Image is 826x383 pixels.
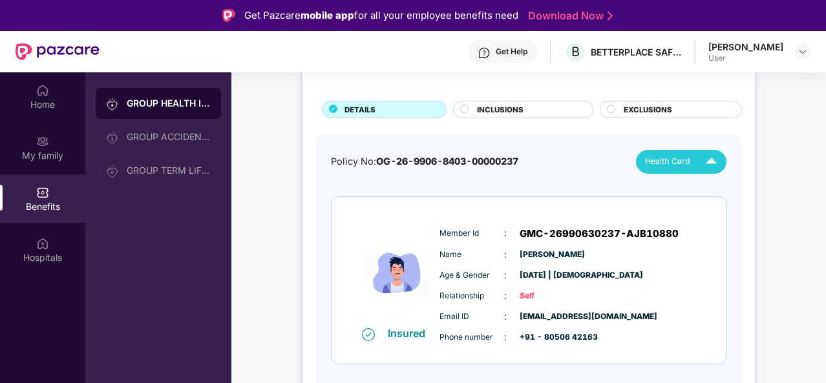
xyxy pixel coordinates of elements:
span: : [504,268,507,282]
span: [PERSON_NAME] [520,249,584,261]
div: BETTERPLACE SAFETY SOLUTIONS PRIVATE LIMITED [591,46,681,58]
img: Icuh8uwCUCF+XjCZyLQsAKiDCM9HiE6CMYmKQaPGkZKaA32CAAACiQcFBJY0IsAAAAASUVORK5CYII= [700,150,723,173]
a: Download Now [528,9,609,23]
div: GROUP HEALTH INSURANCE [127,97,211,110]
span: Age & Gender [439,269,504,282]
span: : [504,330,507,344]
span: EXCLUSIONS [624,104,672,116]
span: [DATE] | [DEMOGRAPHIC_DATA] [520,269,584,282]
img: svg+xml;base64,PHN2ZyB4bWxucz0iaHR0cDovL3d3dy53My5vcmcvMjAwMC9zdmciIHdpZHRoPSIxNiIgaGVpZ2h0PSIxNi... [362,328,375,341]
span: : [504,247,507,262]
div: Insured [388,327,433,340]
span: [EMAIL_ADDRESS][DOMAIN_NAME] [520,311,584,323]
span: B [571,44,580,59]
img: svg+xml;base64,PHN2ZyBpZD0iRHJvcGRvd24tMzJ4MzIiIHhtbG5zPSJodHRwOi8vd3d3LnczLm9yZy8yMDAwL3N2ZyIgd2... [798,47,808,57]
img: svg+xml;base64,PHN2ZyBpZD0iSGVscC0zMngzMiIgeG1sbnM9Imh0dHA6Ly93d3cudzMub3JnLzIwMDAvc3ZnIiB3aWR0aD... [478,47,491,59]
div: Get Help [496,47,527,57]
div: GROUP ACCIDENTAL INSURANCE [127,132,211,142]
button: Health Card [636,150,726,174]
span: Name [439,249,504,261]
span: : [504,309,507,324]
span: Email ID [439,311,504,323]
div: Policy No: [331,154,518,169]
div: [PERSON_NAME] [708,41,783,53]
div: GROUP TERM LIFE INSURANCE [127,165,211,176]
span: DETAILS [344,104,376,116]
span: OG-26-9906-8403-00000237 [376,156,518,167]
img: svg+xml;base64,PHN2ZyB3aWR0aD0iMjAiIGhlaWdodD0iMjAiIHZpZXdCb3g9IjAgMCAyMCAyMCIgZmlsbD0ibm9uZSIgeG... [36,135,49,148]
span: GMC-26990630237-AJB10880 [520,226,679,242]
span: Phone number [439,331,504,344]
img: svg+xml;base64,PHN2ZyBpZD0iQmVuZWZpdHMiIHhtbG5zPSJodHRwOi8vd3d3LnczLm9yZy8yMDAwL3N2ZyIgd2lkdGg9Ij... [36,186,49,199]
span: Health Card [645,155,690,168]
img: svg+xml;base64,PHN2ZyBpZD0iSG9tZSIgeG1sbnM9Imh0dHA6Ly93d3cudzMub3JnLzIwMDAvc3ZnIiB3aWR0aD0iMjAiIG... [36,84,49,97]
div: User [708,53,783,63]
span: +91 - 80506 42163 [520,331,584,344]
span: : [504,289,507,303]
img: icon [359,220,436,326]
span: Self [520,290,584,302]
img: svg+xml;base64,PHN2ZyB3aWR0aD0iMjAiIGhlaWdodD0iMjAiIHZpZXdCb3g9IjAgMCAyMCAyMCIgZmlsbD0ibm9uZSIgeG... [106,131,119,144]
img: Stroke [608,9,613,23]
img: Logo [222,9,235,22]
div: Get Pazcare for all your employee benefits need [244,8,518,23]
span: : [504,226,507,240]
img: svg+xml;base64,PHN2ZyB3aWR0aD0iMjAiIGhlaWdodD0iMjAiIHZpZXdCb3g9IjAgMCAyMCAyMCIgZmlsbD0ibm9uZSIgeG... [106,165,119,178]
img: New Pazcare Logo [16,43,100,60]
span: Relationship [439,290,504,302]
span: Member Id [439,227,504,240]
img: svg+xml;base64,PHN2ZyBpZD0iSG9zcGl0YWxzIiB4bWxucz0iaHR0cDovL3d3dy53My5vcmcvMjAwMC9zdmciIHdpZHRoPS... [36,237,49,250]
img: svg+xml;base64,PHN2ZyB3aWR0aD0iMjAiIGhlaWdodD0iMjAiIHZpZXdCb3g9IjAgMCAyMCAyMCIgZmlsbD0ibm9uZSIgeG... [106,98,119,110]
span: INCLUSIONS [477,104,524,116]
strong: mobile app [301,9,354,21]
